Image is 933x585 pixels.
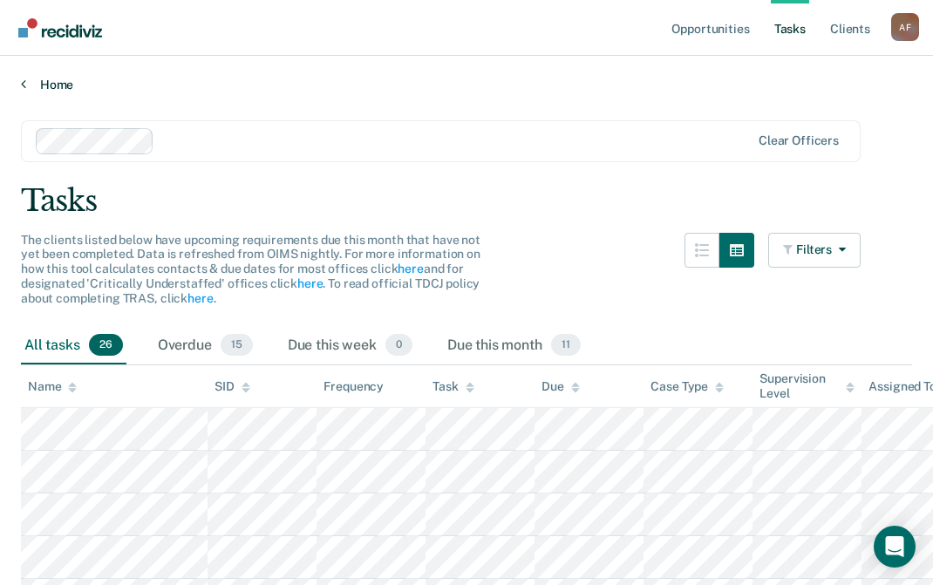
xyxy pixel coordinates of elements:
[444,327,584,365] div: Due this month11
[759,133,839,148] div: Clear officers
[768,233,861,268] button: Filters
[89,334,123,357] span: 26
[284,327,416,365] div: Due this week0
[650,379,724,394] div: Case Type
[154,327,256,365] div: Overdue15
[187,291,213,305] a: here
[323,379,384,394] div: Frequency
[297,276,323,290] a: here
[215,379,250,394] div: SID
[551,334,581,357] span: 11
[21,183,912,219] div: Tasks
[385,334,412,357] span: 0
[18,18,102,37] img: Recidiviz
[398,262,423,275] a: here
[21,233,480,305] span: The clients listed below have upcoming requirements due this month that have not yet been complet...
[759,371,855,401] div: Supervision Level
[891,13,919,41] div: A F
[28,379,77,394] div: Name
[891,13,919,41] button: Profile dropdown button
[432,379,473,394] div: Task
[541,379,580,394] div: Due
[874,526,916,568] div: Open Intercom Messenger
[221,334,253,357] span: 15
[21,327,126,365] div: All tasks26
[21,77,912,92] a: Home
